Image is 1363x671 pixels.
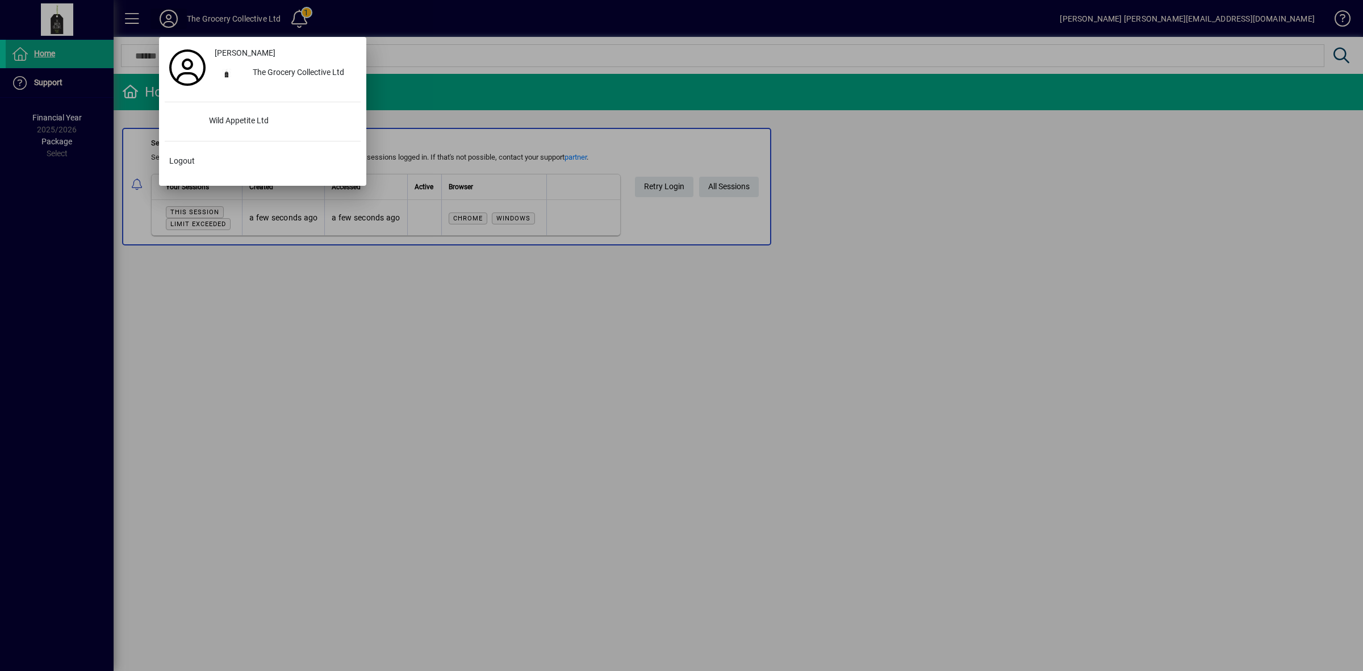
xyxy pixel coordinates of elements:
[210,63,361,84] button: The Grocery Collective Ltd
[165,151,361,171] button: Logout
[200,111,361,132] div: Wild Appetite Ltd
[215,47,275,59] span: [PERSON_NAME]
[244,63,361,84] div: The Grocery Collective Ltd
[165,111,361,132] button: Wild Appetite Ltd
[165,57,210,78] a: Profile
[169,155,195,167] span: Logout
[210,43,361,63] a: [PERSON_NAME]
